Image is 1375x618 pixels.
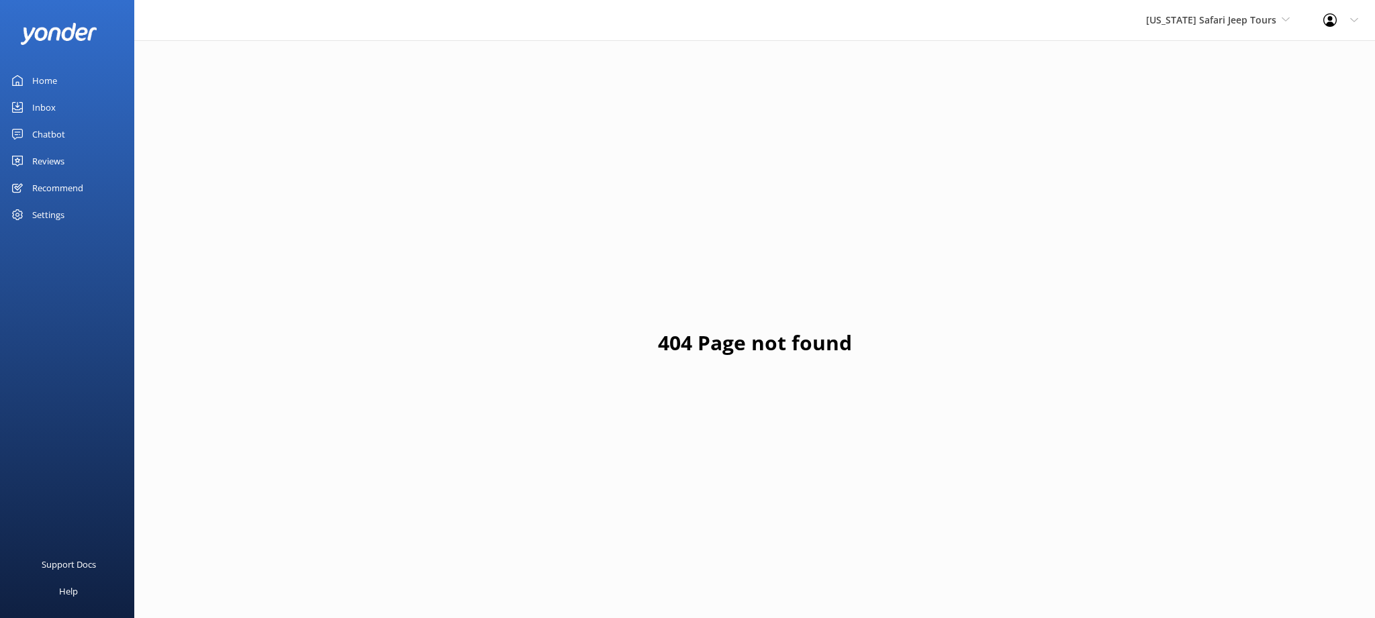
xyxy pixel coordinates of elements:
[59,578,78,605] div: Help
[658,327,852,359] h1: 404 Page not found
[32,201,64,228] div: Settings
[32,174,83,201] div: Recommend
[32,67,57,94] div: Home
[32,148,64,174] div: Reviews
[20,23,97,45] img: yonder-white-logo.png
[42,551,96,578] div: Support Docs
[32,94,56,121] div: Inbox
[32,121,65,148] div: Chatbot
[1146,13,1276,26] span: [US_STATE] Safari Jeep Tours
